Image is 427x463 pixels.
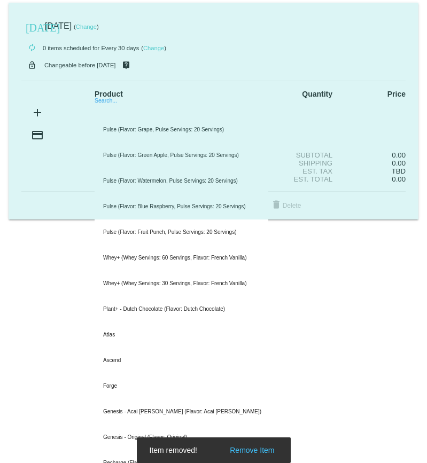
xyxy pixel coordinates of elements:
simple-snack-bar: Item removed! [150,445,278,456]
div: Ascend [95,348,268,373]
div: Atlas [95,322,268,348]
div: Forge [95,373,268,399]
div: Whey+ (Whey Servings: 30 Servings, Flavor: French Vanilla) [95,271,268,296]
div: Genesis - Acai [PERSON_NAME] (Flavor: Acai [PERSON_NAME]) [95,399,268,425]
div: Genesis - Original (Flavor: Original) [95,425,268,450]
div: Plant+ - Dutch Chocolate (Flavor: Dutch Chocolate) [95,296,268,322]
div: Pulse (Flavor: Fruit Punch, Pulse Servings: 20 Servings) [95,219,268,245]
div: Whey+ (Whey Servings: 60 Servings, Flavor: French Vanilla) [95,245,268,271]
button: Remove Item [227,445,277,456]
